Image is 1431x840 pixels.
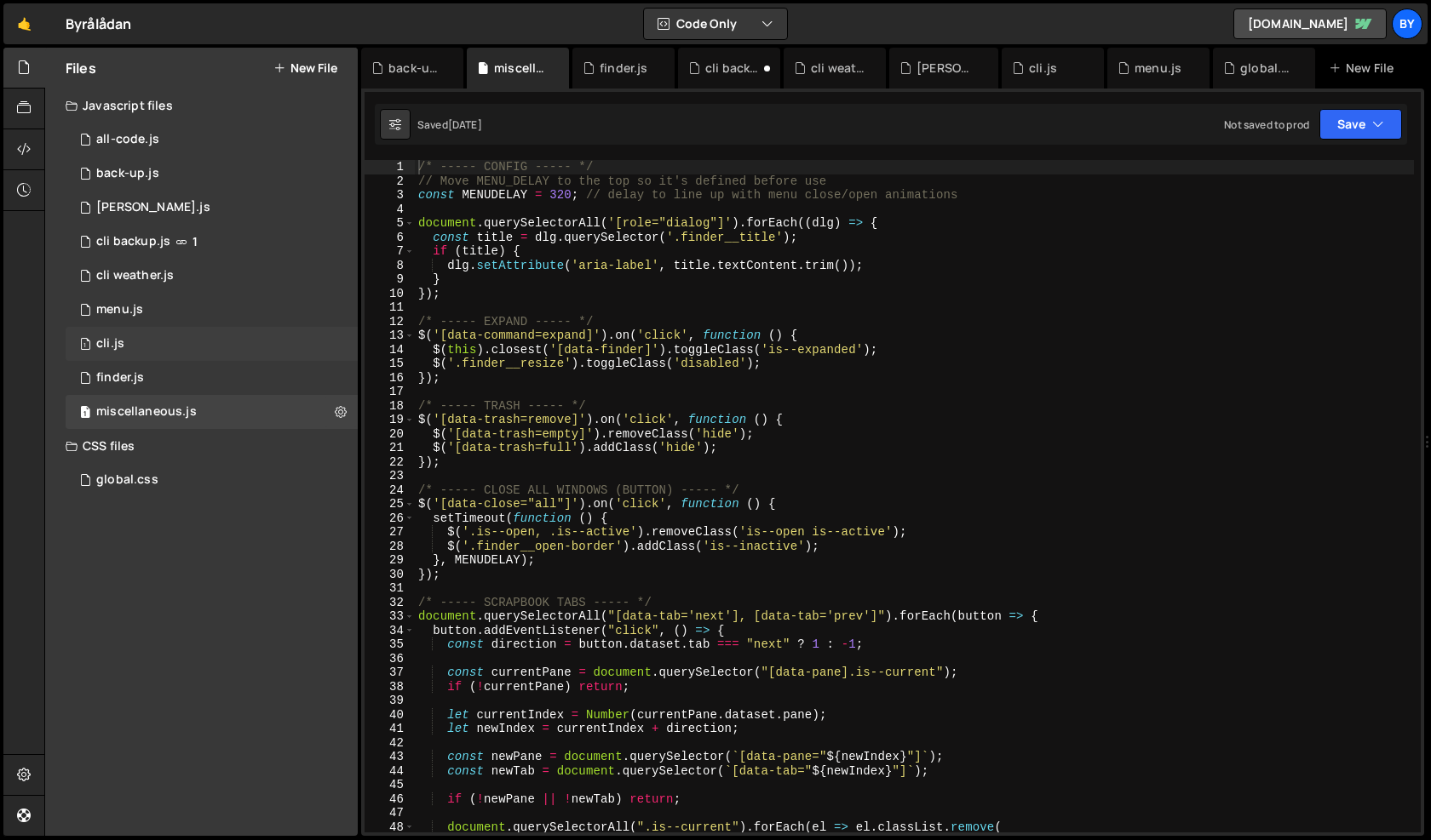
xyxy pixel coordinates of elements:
div: 31 [365,581,415,596]
div: 9 [365,272,415,287]
div: 11 [365,300,415,315]
div: cli.js [1029,60,1057,77]
div: 8 [365,259,415,273]
div: 10338/45267.js [66,157,358,191]
div: 10338/24192.css [66,463,358,497]
div: 25 [365,497,415,511]
div: [DATE] [448,117,482,132]
div: [PERSON_NAME].js [96,200,210,215]
div: 4 [365,203,415,217]
div: cli backup.js [96,234,170,249]
div: 29 [365,553,415,568]
span: 1 [80,407,90,420]
div: 36 [365,652,415,666]
div: 10 [365,287,415,301]
div: 7 [365,244,415,259]
div: Not saved to prod [1224,117,1309,132]
div: 45 [365,778,415,792]
div: Saved [417,117,482,132]
a: By [1392,9,1422,39]
div: Byrålådan [66,14,131,34]
div: cli.js [96,336,124,351]
div: New File [1329,60,1400,77]
div: 28 [365,540,415,554]
div: Javascript files [45,89,358,123]
div: global.css [96,472,158,488]
div: 44 [365,764,415,779]
div: 35 [365,637,415,652]
div: 48 [365,820,415,835]
div: 14 [365,343,415,357]
div: 10338/45273.js [66,191,358,225]
div: miscellaneous.js [494,60,549,77]
div: 38 [365,680,415,694]
div: 43 [365,750,415,764]
div: 19 [365,413,415,427]
div: 20 [365,427,415,442]
div: back-up.js [96,166,159,181]
div: 15 [365,357,415,371]
div: 23 [365,469,415,483]
div: 21 [365,441,415,455]
div: 10338/45238.js [66,293,358,327]
div: 34 [365,624,415,638]
div: global.css [1240,60,1295,77]
div: 10338/45687.js [66,259,358,293]
button: Save [1319,109,1402,140]
div: 13 [365,329,415,343]
div: 37 [365,666,415,680]
div: 2 [365,174,415,189]
div: 30 [365,568,415,582]
div: 33 [365,609,415,624]
div: 27 [365,525,415,540]
div: 1 [365,160,415,174]
a: [DOMAIN_NAME] [1233,9,1387,39]
div: 22 [365,455,415,470]
div: 40 [365,708,415,723]
div: 42 [365,736,415,751]
: 10338/23371.js [66,327,358,361]
div: 10338/45688.js [66,225,358,259]
div: 16 [365,371,415,386]
div: 10338/35579.js [66,123,358,157]
div: 12 [365,315,415,329]
a: 🤙 [3,3,45,44]
div: miscellaneous.js [96,404,197,420]
div: menu.js [96,302,143,317]
div: 5 [365,216,415,231]
div: 10338/45237.js [66,395,358,429]
span: 1 [80,339,90,352]
div: cli weather.js [96,268,174,283]
div: 17 [365,385,415,399]
div: back-up.js [388,60,443,77]
div: 41 [365,722,415,736]
div: 24 [365,483,415,498]
button: Code Only [644,9,787,39]
div: 10338/24973.js [66,361,358,395]
h2: Files [66,59,96,77]
div: cli weather.js [811,60,865,77]
div: finder.js [600,60,647,77]
div: 18 [365,399,415,414]
div: 39 [365,694,415,708]
div: 6 [365,231,415,245]
div: cli backup.js [705,60,760,77]
div: 46 [365,792,415,807]
div: 3 [365,188,415,203]
div: [PERSON_NAME].js [917,60,978,77]
div: 32 [365,596,415,610]
div: 47 [365,806,415,820]
span: 1 [193,235,198,249]
div: 26 [365,511,415,526]
div: all-code.js [96,132,159,147]
div: menu.js [1135,60,1181,77]
button: New File [273,61,337,75]
div: CSS files [45,429,358,463]
div: finder.js [96,370,144,386]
